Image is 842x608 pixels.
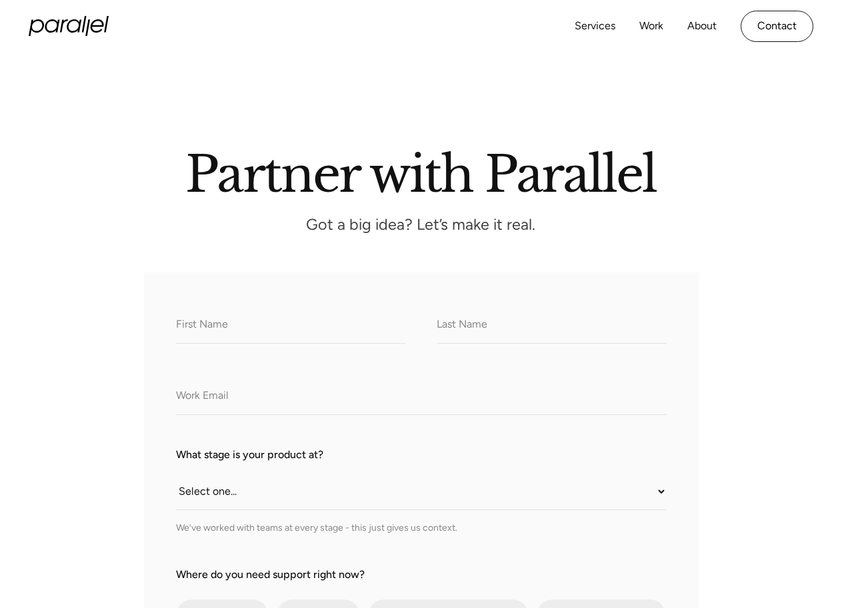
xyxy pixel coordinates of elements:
[176,307,406,344] input: First Name
[639,17,663,36] a: Work
[221,219,621,230] p: Got a big idea? Let’s make it real.
[176,447,667,463] label: What stage is your product at?
[687,17,717,36] a: About
[437,307,667,344] input: Last Name
[575,17,615,36] a: Services
[29,16,109,36] a: home
[741,11,813,42] a: Contact
[176,567,667,583] label: Where do you need support right now?
[67,151,774,193] h2: Partner with Parallel
[176,521,667,535] div: We’ve worked with teams at every stage - this just gives us context.
[176,378,667,415] input: Work Email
